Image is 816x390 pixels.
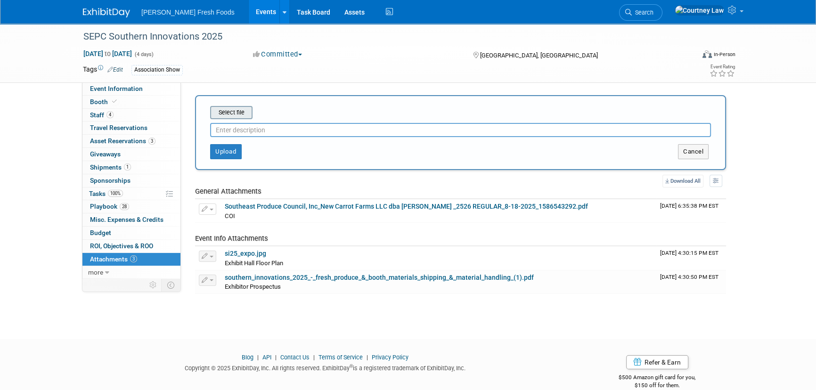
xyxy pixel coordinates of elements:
[660,274,718,280] span: Upload Timestamp
[90,255,137,263] span: Attachments
[103,50,112,57] span: to
[90,163,131,171] span: Shipments
[82,148,180,161] a: Giveaways
[225,203,588,210] a: Southeast Produce Council, Inc_New Carrot Farms LLC dba [PERSON_NAME] _2526 REGULAR_8-18-2025_158...
[112,99,117,104] i: Booth reservation complete
[364,354,370,361] span: |
[83,65,123,75] td: Tags
[225,274,534,281] a: southern_innovations_2025_-_fresh_produce_&_booth_materials_shipping_&_material_handling_(1).pdf
[90,203,129,210] span: Playbook
[82,227,180,239] a: Budget
[581,367,734,389] div: $500 Amazon gift card for you,
[280,354,310,361] a: Contact Us
[638,49,735,63] div: Event Format
[318,354,363,361] a: Terms of Service
[656,270,726,294] td: Upload Timestamp
[90,150,121,158] span: Giveaways
[148,138,155,145] span: 3
[660,250,718,256] span: Upload Timestamp
[656,199,726,223] td: Upload Timestamp
[82,174,180,187] a: Sponsorships
[89,190,123,197] span: Tasks
[82,82,180,95] a: Event Information
[250,49,306,59] button: Committed
[82,109,180,122] a: Staff4
[710,65,735,69] div: Event Rating
[90,124,147,131] span: Travel Reservations
[80,28,680,45] div: SEPC Southern Innovations 2025
[88,268,103,276] span: more
[255,354,261,361] span: |
[83,8,130,17] img: ExhibitDay
[195,234,268,243] span: Event Info Attachments
[210,144,242,159] button: Upload
[82,266,180,279] a: more
[120,203,129,210] span: 28
[82,161,180,174] a: Shipments1
[124,163,131,171] span: 1
[225,260,283,267] span: Exhibit Hall Floor Plan
[108,190,123,197] span: 100%
[242,354,253,361] a: Blog
[145,279,162,291] td: Personalize Event Tab Strip
[632,9,653,16] span: Search
[82,240,180,252] a: ROI, Objectives & ROO
[675,5,724,16] img: Courtney Law
[90,98,119,106] span: Booth
[210,123,711,137] input: Enter description
[662,175,703,187] a: Download All
[82,135,180,147] a: Asset Reservations3
[702,50,712,58] img: Format-Inperson.png
[90,137,155,145] span: Asset Reservations
[106,111,114,118] span: 4
[713,51,735,58] div: In-Person
[195,187,261,195] span: General Attachments
[225,250,266,257] a: si25_expo.jpg
[480,52,597,59] span: [GEOGRAPHIC_DATA], [GEOGRAPHIC_DATA]
[626,355,688,369] a: Refer & Earn
[82,187,180,200] a: Tasks100%
[82,253,180,266] a: Attachments3
[350,364,353,369] sup: ®
[130,255,137,262] span: 3
[90,85,143,92] span: Event Information
[82,96,180,108] a: Booth
[90,177,131,184] span: Sponsorships
[225,212,235,219] span: COI
[225,283,281,290] span: Exhibitor Prospectus
[90,229,111,236] span: Budget
[273,354,279,361] span: |
[90,242,153,250] span: ROI, Objectives & ROO
[262,354,271,361] a: API
[82,122,180,134] a: Travel Reservations
[581,382,734,390] div: $150 off for them.
[372,354,408,361] a: Privacy Policy
[134,51,154,57] span: (4 days)
[83,49,132,58] span: [DATE] [DATE]
[82,213,180,226] a: Misc. Expenses & Credits
[141,8,235,16] span: [PERSON_NAME] Fresh Foods
[660,203,718,209] span: Upload Timestamp
[131,65,183,75] div: Association Show
[656,246,726,270] td: Upload Timestamp
[90,111,114,119] span: Staff
[678,144,709,159] button: Cancel
[311,354,317,361] span: |
[90,216,163,223] span: Misc. Expenses & Credits
[83,362,567,373] div: Copyright © 2025 ExhibitDay, Inc. All rights reserved. ExhibitDay is a registered trademark of Ex...
[619,4,662,21] a: Search
[82,200,180,213] a: Playbook28
[107,66,123,73] a: Edit
[162,279,181,291] td: Toggle Event Tabs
